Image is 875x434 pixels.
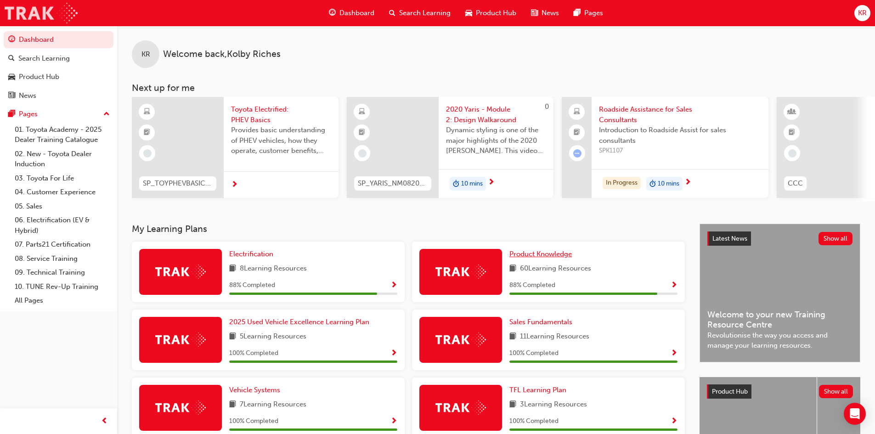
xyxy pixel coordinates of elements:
[11,252,113,266] a: 08. Service Training
[155,333,206,347] img: Trak
[11,199,113,214] a: 05. Sales
[509,348,559,359] span: 100 % Completed
[858,8,867,18] span: KR
[707,330,852,351] span: Revolutionise the way you access and manage your learning resources.
[520,263,591,275] span: 60 Learning Resources
[240,331,306,343] span: 5 Learning Resources
[155,400,206,415] img: Trak
[509,318,572,326] span: Sales Fundamentals
[671,282,677,290] span: Show Progress
[229,331,236,343] span: book-icon
[229,318,369,326] span: 2025 Used Vehicle Excellence Learning Plan
[4,106,113,123] button: Pages
[8,73,15,81] span: car-icon
[520,331,589,343] span: 11 Learning Resources
[684,179,691,187] span: next-icon
[584,8,603,18] span: Pages
[390,417,397,426] span: Show Progress
[240,399,306,411] span: 7 Learning Resources
[399,8,451,18] span: Search Learning
[390,348,397,359] button: Show Progress
[390,280,397,291] button: Show Progress
[19,72,59,82] div: Product Hub
[229,280,275,291] span: 88 % Completed
[707,231,852,246] a: Latest NewsShow all
[509,249,576,259] a: Product Knowledge
[671,280,677,291] button: Show Progress
[4,68,113,85] a: Product Hub
[231,181,238,189] span: next-icon
[11,265,113,280] a: 09. Technical Training
[520,399,587,411] span: 3 Learning Resources
[509,386,566,394] span: TFL Learning Plan
[11,147,113,171] a: 02. New - Toyota Dealer Induction
[359,127,365,139] span: booktick-icon
[359,106,365,118] span: learningResourceType_ELEARNING-icon
[844,403,866,425] div: Open Intercom Messenger
[509,416,559,427] span: 100 % Completed
[461,179,483,189] span: 10 mins
[4,50,113,67] a: Search Learning
[562,97,768,198] a: Roadside Assistance for Sales ConsultantsIntroduction to Roadside Assist for sales consultantsSPK...
[358,149,367,158] span: learningRecordVerb_NONE-icon
[531,7,538,19] span: news-icon
[229,416,278,427] span: 100 % Completed
[390,282,397,290] span: Show Progress
[476,8,516,18] span: Product Hub
[144,106,150,118] span: learningResourceType_ELEARNING-icon
[435,333,486,347] img: Trak
[488,179,495,187] span: next-icon
[658,179,679,189] span: 10 mins
[229,250,273,258] span: Electrification
[382,4,458,23] a: search-iconSearch Learning
[240,263,307,275] span: 8 Learning Resources
[4,29,113,106] button: DashboardSearch LearningProduct HubNews
[18,53,70,64] div: Search Learning
[8,36,15,44] span: guage-icon
[8,55,15,63] span: search-icon
[101,416,108,427] span: prev-icon
[117,83,875,93] h3: Next up for me
[389,7,395,19] span: search-icon
[819,232,853,245] button: Show all
[509,317,576,327] a: Sales Fundamentals
[566,4,610,23] a: pages-iconPages
[465,7,472,19] span: car-icon
[163,49,281,60] span: Welcome back , Kolby Riches
[143,149,152,158] span: learningRecordVerb_NONE-icon
[390,416,397,427] button: Show Progress
[599,104,761,125] span: Roadside Assistance for Sales Consultants
[390,349,397,358] span: Show Progress
[712,388,748,395] span: Product Hub
[103,108,110,120] span: up-icon
[545,102,549,111] span: 0
[603,177,641,189] div: In Progress
[322,4,382,23] a: guage-iconDashboard
[11,171,113,186] a: 03. Toyota For Life
[854,5,870,21] button: KR
[229,386,280,394] span: Vehicle Systems
[435,400,486,415] img: Trak
[789,106,795,118] span: learningResourceType_INSTRUCTOR_LED-icon
[446,104,546,125] span: 2020 Yaris - Module 2: Design Walkaround
[132,97,339,198] a: SP_TOYPHEVBASICS_ELToyota Electrified: PHEV BasicsProvides basic understanding of PHEV vehicles, ...
[788,149,796,158] span: learningRecordVerb_NONE-icon
[339,8,374,18] span: Dashboard
[573,149,581,158] span: learningRecordVerb_ATTEMPT-icon
[11,213,113,237] a: 06. Electrification (EV & Hybrid)
[819,385,853,398] button: Show all
[229,385,284,395] a: Vehicle Systems
[446,125,546,156] span: Dynamic styling is one of the major highlights of the 2020 [PERSON_NAME]. This video gives an in-...
[5,3,78,23] img: Trak
[524,4,566,23] a: news-iconNews
[11,280,113,294] a: 10. TUNE Rev-Up Training
[229,399,236,411] span: book-icon
[11,123,113,147] a: 01. Toyota Academy - 2025 Dealer Training Catalogue
[712,235,747,242] span: Latest News
[599,125,761,146] span: Introduction to Roadside Assist for sales consultants
[707,384,853,399] a: Product HubShow all
[229,317,373,327] a: 2025 Used Vehicle Excellence Learning Plan
[435,265,486,279] img: Trak
[789,127,795,139] span: booktick-icon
